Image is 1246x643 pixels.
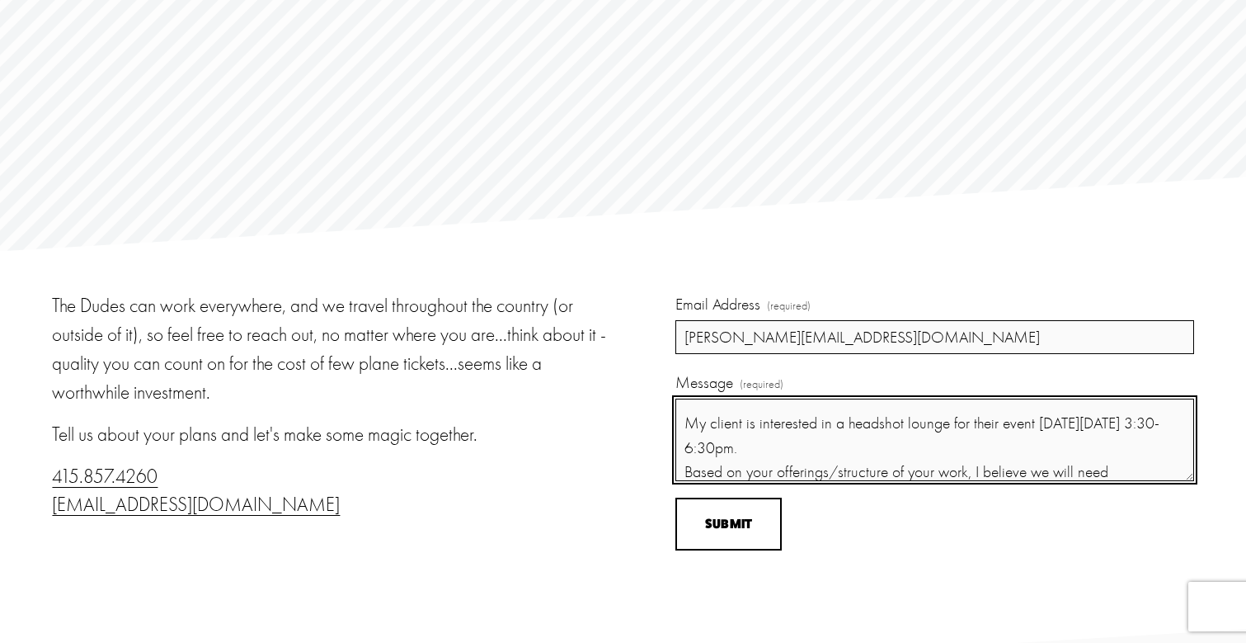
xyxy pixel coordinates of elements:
[52,494,340,516] a: [EMAIL_ADDRESS][DOMAIN_NAME]
[740,376,783,393] span: (required)
[675,498,782,551] button: SubmitSubmit
[52,466,158,488] a: 415.857.4260
[767,297,811,314] span: (required)
[52,421,618,450] p: Tell us about your plans and let's make some magic together.
[52,292,618,408] p: The Dudes can work everywhere, and we travel throughout the country (or outside of it), so feel f...
[705,516,753,532] span: Submit
[675,292,760,316] span: Email Address
[675,371,733,395] span: Message
[675,399,1193,481] textarea: Hello! My client is interested in a headshot lounge for their event [DATE][DATE] 3:30-6:30pm. Bas...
